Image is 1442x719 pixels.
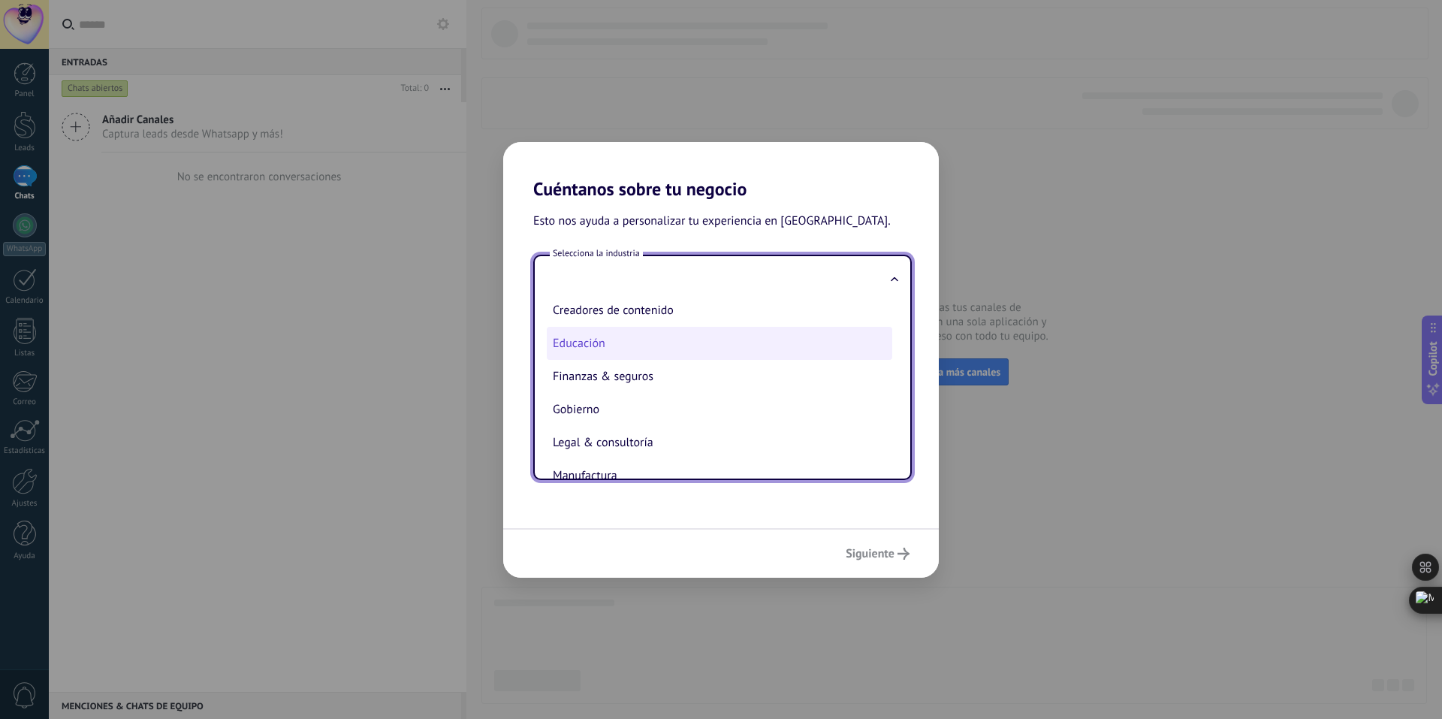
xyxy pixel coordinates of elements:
li: Legal & consultoría [547,426,892,459]
li: Finanzas & seguros [547,360,892,393]
li: Educación [547,327,892,360]
li: Creadores de contenido [547,294,892,327]
h2: Cuéntanos sobre tu negocio [503,142,939,200]
span: Esto nos ayuda a personalizar tu experiencia en [GEOGRAPHIC_DATA]. [533,212,891,231]
li: Manufactura [547,459,892,492]
li: Gobierno [547,393,892,426]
